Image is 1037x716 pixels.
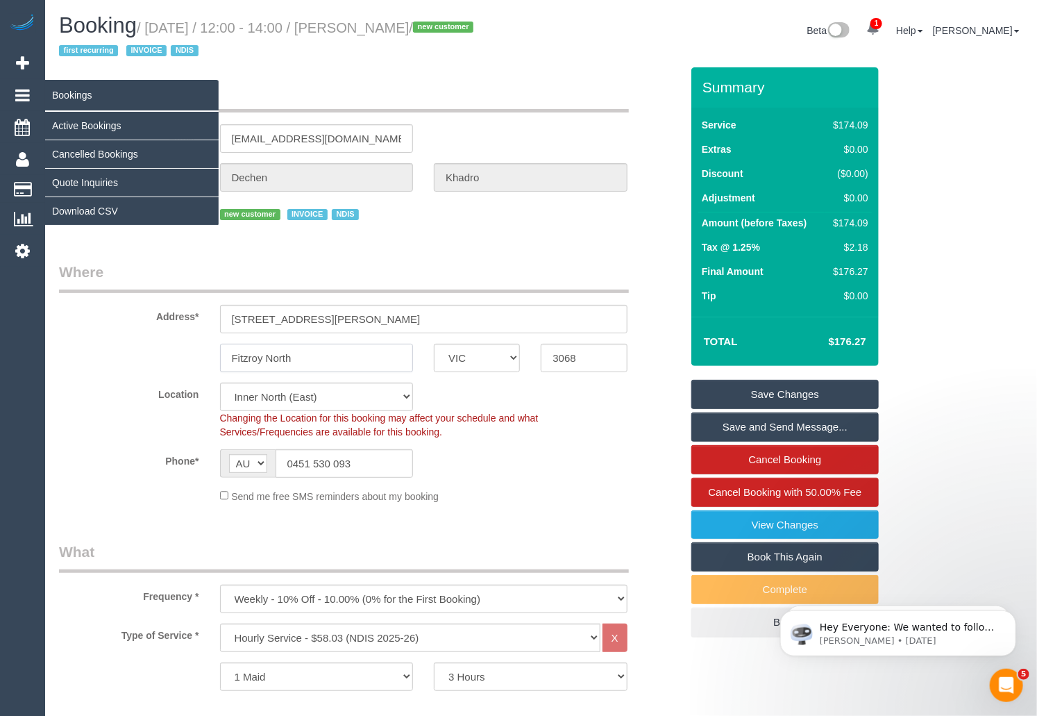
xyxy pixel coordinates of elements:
[45,79,219,111] span: Bookings
[702,167,743,181] label: Discount
[691,445,879,474] a: Cancel Booking
[45,197,219,225] a: Download CSV
[807,25,850,36] a: Beta
[49,383,210,401] label: Location
[59,542,629,573] legend: What
[413,22,473,33] span: new customer
[691,380,879,409] a: Save Changes
[828,191,868,205] div: $0.00
[220,124,414,153] input: Email*
[990,669,1023,702] iframe: Intercom live chat
[870,18,882,29] span: 1
[59,81,629,113] legend: Who
[896,25,923,36] a: Help
[59,45,118,56] span: first recurring
[702,289,716,303] label: Tip
[49,305,210,324] label: Address*
[220,163,414,192] input: First Name*
[434,163,627,192] input: Last Name*
[704,335,738,347] strong: Total
[828,240,868,254] div: $2.18
[702,265,764,278] label: Final Amount
[759,581,1037,678] iframe: Intercom notifications message
[828,216,868,230] div: $174.09
[828,167,868,181] div: ($0.00)
[702,191,755,205] label: Adjustment
[828,142,868,156] div: $0.00
[45,169,219,197] a: Quote Inquiries
[787,336,866,348] h4: $176.27
[827,22,850,40] img: New interface
[332,209,359,220] span: NDIS
[702,118,736,132] label: Service
[231,491,439,502] span: Send me free SMS reminders about my booking
[49,449,210,468] label: Phone*
[45,140,219,168] a: Cancelled Bookings
[702,240,760,254] label: Tax @ 1.25%
[220,209,280,220] span: new customer
[691,510,879,540] a: View Changes
[541,344,627,372] input: Post Code*
[276,449,414,478] input: Phone*
[828,265,868,278] div: $176.27
[691,608,879,637] a: Back
[59,13,137,38] span: Booking
[45,112,219,140] a: Active Bookings
[220,413,539,438] span: Changing the Location for this booking may affect your schedule and what Services/Frequencies are...
[691,413,879,442] a: Save and Send Message...
[49,624,210,642] label: Type of Service *
[691,542,879,572] a: Book This Again
[702,216,807,230] label: Amount (before Taxes)
[59,20,478,59] small: / [DATE] / 12:00 - 14:00 / [PERSON_NAME]
[859,14,886,44] a: 1
[8,14,36,33] img: Automaid Logo
[220,344,414,372] input: Suburb*
[1018,669,1029,680] span: 5
[60,53,239,66] p: Message from Ellie, sent 1w ago
[59,262,629,293] legend: Where
[709,486,862,498] span: Cancel Booking with 50.00% Fee
[933,25,1020,36] a: [PERSON_NAME]
[45,111,219,226] ul: Bookings
[702,142,732,156] label: Extras
[828,289,868,303] div: $0.00
[171,45,198,56] span: NDIS
[828,118,868,132] div: $174.09
[702,79,872,95] h3: Summary
[126,45,167,56] span: INVOICE
[60,40,237,190] span: Hey Everyone: We wanted to follow up and let you know we have been closely monitoring the account...
[691,478,879,507] a: Cancel Booking with 50.00% Fee
[287,209,328,220] span: INVOICE
[49,585,210,603] label: Frequency *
